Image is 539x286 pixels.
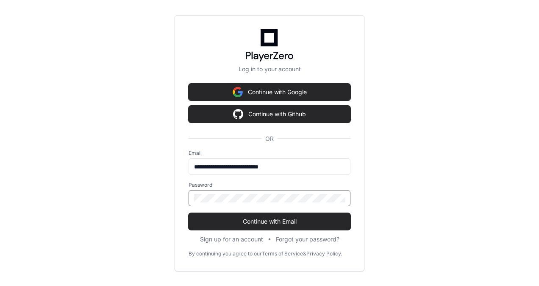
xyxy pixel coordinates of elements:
img: Sign in with google [233,84,243,101]
button: Continue with Github [189,106,350,123]
button: Sign up for an account [200,235,263,244]
label: Password [189,182,350,188]
img: Sign in with google [233,106,243,123]
button: Forgot your password? [276,235,339,244]
a: Privacy Policy. [306,250,342,257]
label: Email [189,150,350,157]
p: Log in to your account [189,65,350,73]
span: OR [262,135,277,143]
div: By continuing you agree to our [189,250,262,257]
a: Terms of Service [262,250,303,257]
div: & [303,250,306,257]
span: Continue with Email [189,217,350,226]
button: Continue with Email [189,213,350,230]
button: Continue with Google [189,84,350,101]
